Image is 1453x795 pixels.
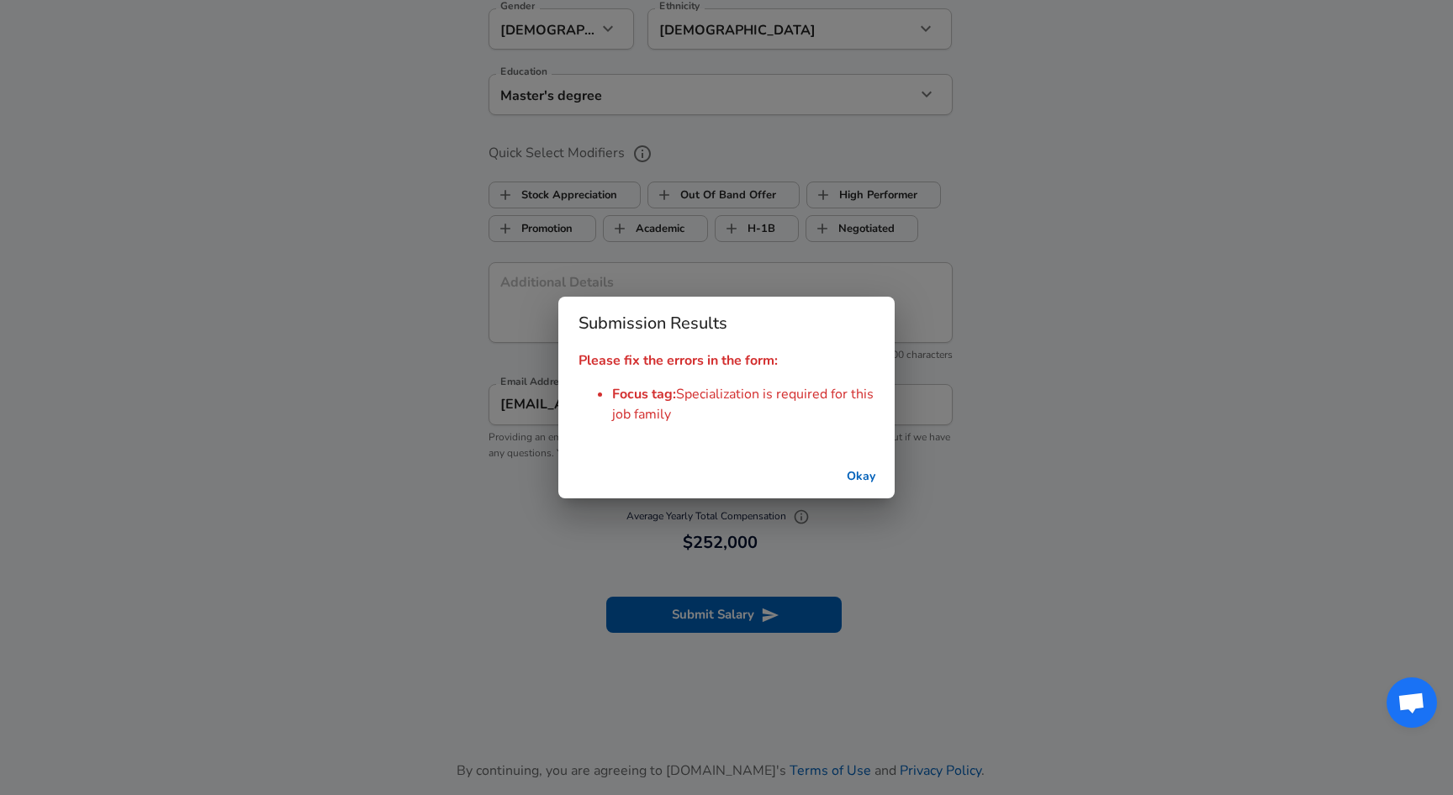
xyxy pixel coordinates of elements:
span: Focus tag : [612,385,676,403]
div: Open chat [1387,677,1437,728]
button: successful-submission-button [834,461,888,492]
strong: Please fix the errors in the form: [579,351,778,370]
span: Specialization is required for this job family [612,385,874,424]
h2: Submission Results [558,297,895,350]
